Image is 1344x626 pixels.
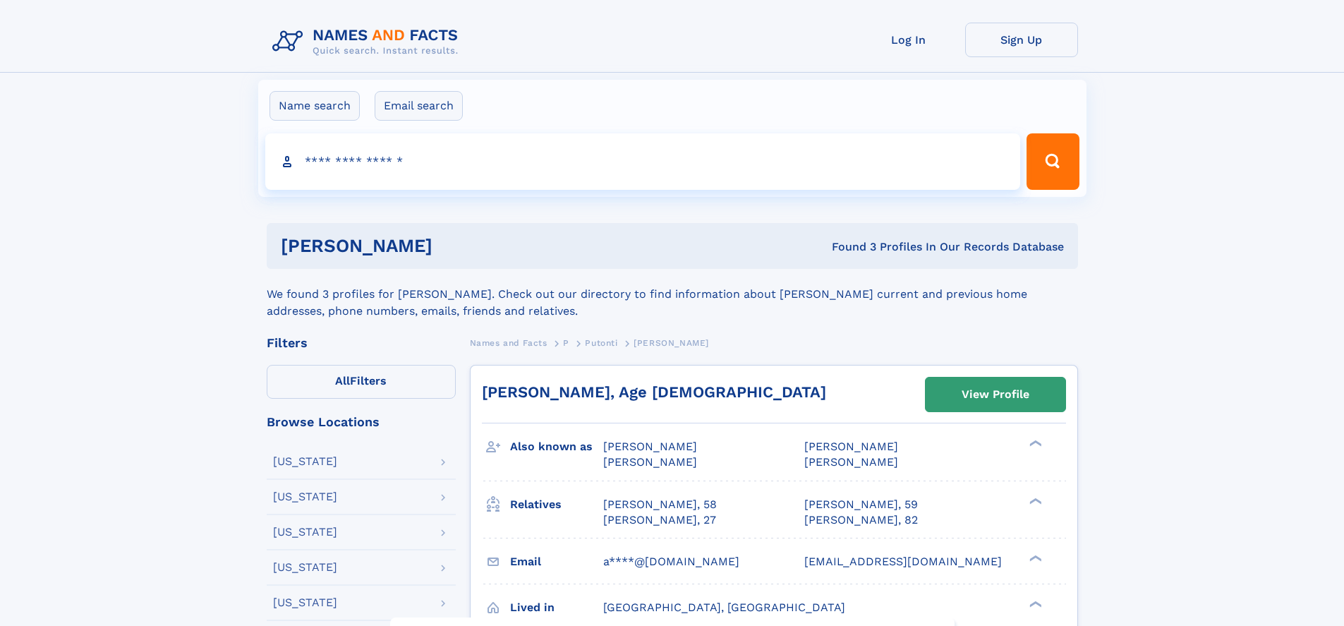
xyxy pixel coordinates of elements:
h3: Relatives [510,493,603,517]
a: [PERSON_NAME], Age [DEMOGRAPHIC_DATA] [482,383,826,401]
div: Browse Locations [267,416,456,428]
button: Search Button [1027,133,1079,190]
span: [EMAIL_ADDRESS][DOMAIN_NAME] [804,555,1002,568]
a: [PERSON_NAME], 58 [603,497,717,512]
a: View Profile [926,378,1065,411]
label: Filters [267,365,456,399]
h3: Lived in [510,596,603,620]
span: [PERSON_NAME] [634,338,709,348]
a: Names and Facts [470,334,547,351]
div: Found 3 Profiles In Our Records Database [632,239,1064,255]
a: [PERSON_NAME], 59 [804,497,918,512]
div: Filters [267,337,456,349]
div: ❯ [1026,496,1043,505]
h3: Email [510,550,603,574]
div: [US_STATE] [273,597,337,608]
div: View Profile [962,378,1029,411]
a: P [563,334,569,351]
h3: Also known as [510,435,603,459]
span: Putonti [585,338,617,348]
span: [PERSON_NAME] [603,455,697,469]
a: [PERSON_NAME], 27 [603,512,716,528]
img: Logo Names and Facts [267,23,470,61]
a: Putonti [585,334,617,351]
span: All [335,374,350,387]
div: [US_STATE] [273,526,337,538]
input: search input [265,133,1021,190]
h1: [PERSON_NAME] [281,237,632,255]
label: Email search [375,91,463,121]
a: Sign Up [965,23,1078,57]
div: [US_STATE] [273,562,337,573]
a: Log In [852,23,965,57]
span: [PERSON_NAME] [603,440,697,453]
a: [PERSON_NAME], 82 [804,512,918,528]
div: We found 3 profiles for [PERSON_NAME]. Check out our directory to find information about [PERSON_... [267,269,1078,320]
span: P [563,338,569,348]
span: [GEOGRAPHIC_DATA], [GEOGRAPHIC_DATA] [603,601,845,614]
label: Name search [270,91,360,121]
div: [US_STATE] [273,456,337,467]
div: ❯ [1026,599,1043,608]
div: [US_STATE] [273,491,337,502]
div: ❯ [1026,553,1043,562]
span: [PERSON_NAME] [804,455,898,469]
span: [PERSON_NAME] [804,440,898,453]
div: ❯ [1026,439,1043,448]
